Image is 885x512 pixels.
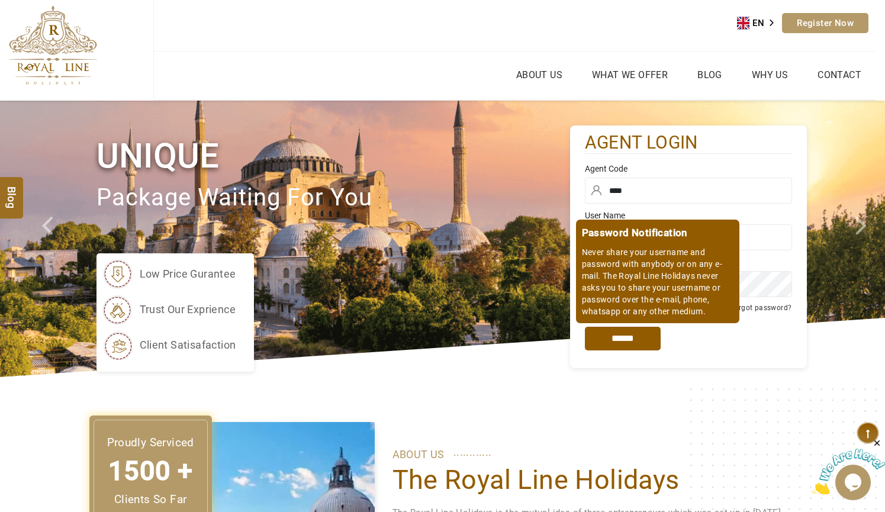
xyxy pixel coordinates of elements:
a: About Us [513,66,565,83]
a: Blog [694,66,725,83]
h2: agent login [585,131,792,154]
li: client satisafaction [102,330,236,360]
label: Password [585,256,792,268]
h1: Unique [96,134,570,178]
a: Check next image [841,101,885,377]
li: low price gurantee [102,259,236,289]
a: Forgot password? [730,304,791,312]
p: ABOUT US [392,446,789,463]
li: trust our exprience [102,295,236,324]
a: Check next prev [27,101,71,377]
span: Blog [4,186,20,197]
label: User Name [585,210,792,221]
p: package waiting for you [96,178,570,218]
a: Contact [815,66,864,83]
aside: Language selected: English [737,14,782,32]
iframe: chat widget [812,438,885,494]
span: ............ [453,443,492,461]
img: The Royal Line Holidays [9,5,97,85]
h1: The Royal Line Holidays [392,463,789,497]
div: Language [737,14,782,32]
a: What we Offer [589,66,671,83]
a: Register Now [782,13,868,33]
label: Agent Code [585,163,792,175]
label: Remember me [597,305,643,313]
a: EN [737,14,782,32]
a: Why Us [749,66,791,83]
